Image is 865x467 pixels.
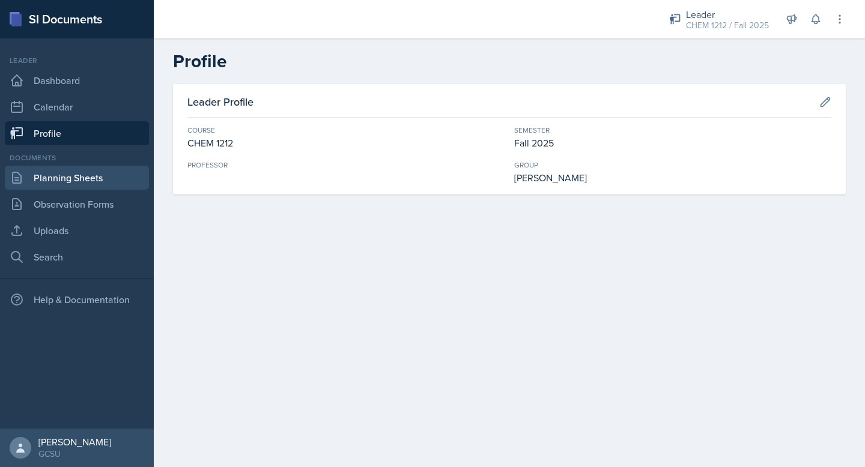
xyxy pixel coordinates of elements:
div: Semester [514,125,831,136]
div: Help & Documentation [5,288,149,312]
div: Professor [187,160,505,170]
a: Search [5,245,149,269]
a: Observation Forms [5,192,149,216]
h2: Profile [173,50,846,72]
h3: Leader Profile [187,94,253,110]
a: Profile [5,121,149,145]
div: CHEM 1212 / Fall 2025 [686,19,769,32]
div: GCSU [38,448,111,460]
div: [PERSON_NAME] [38,436,111,448]
div: Course [187,125,505,136]
a: Uploads [5,218,149,243]
div: [PERSON_NAME] [514,170,831,185]
a: Planning Sheets [5,166,149,190]
div: Documents [5,152,149,163]
div: Group [514,160,831,170]
div: Leader [686,7,769,22]
a: Calendar [5,95,149,119]
div: Leader [5,55,149,66]
a: Dashboard [5,68,149,92]
div: Fall 2025 [514,136,831,150]
div: CHEM 1212 [187,136,505,150]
